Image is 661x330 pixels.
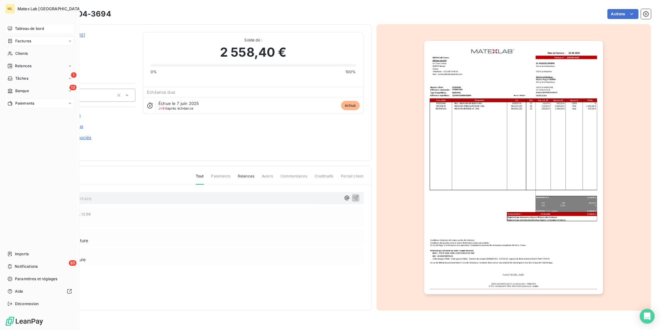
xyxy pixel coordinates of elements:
[15,76,28,81] span: Tâches
[280,173,307,184] span: Commentaires
[151,37,356,43] span: Solde dû :
[211,173,230,184] span: Paiements
[220,43,287,62] span: 2 558,40 €
[58,8,111,20] h3: 202504-3694
[15,63,31,69] span: Relances
[424,41,603,294] img: invoice_thumbnail
[49,40,135,45] span: 01DEHEM
[15,101,34,106] span: Paiements
[15,289,23,294] span: Aide
[151,69,157,75] span: 0%
[196,173,204,185] span: Tout
[5,286,74,296] a: Aide
[5,316,44,326] img: Logo LeanPay
[15,26,44,31] span: Tableau de bord
[147,90,175,95] span: Échéance due
[345,69,356,75] span: 100%
[69,260,77,266] span: 85
[15,264,38,269] span: Notifications
[15,38,31,44] span: Factures
[640,309,655,324] div: Open Intercom Messenger
[158,106,193,110] span: après échéance
[69,85,77,90] span: 13
[341,173,363,184] span: Portail client
[15,88,29,94] span: Banque
[15,251,29,257] span: Imports
[158,106,167,111] span: J+94
[607,9,639,19] button: Actions
[5,4,15,14] div: ML
[262,173,273,184] span: Avoirs
[15,301,39,307] span: Déconnexion
[341,101,360,110] span: échue
[15,276,57,282] span: Paramètres et réglages
[238,173,254,184] span: Relances
[315,173,334,184] span: Creditsafe
[71,72,77,78] span: 1
[15,51,28,56] span: Clients
[17,6,81,11] span: Matex Lab [GEOGRAPHIC_DATA]
[158,101,199,106] span: Échue le 7 juin 2025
